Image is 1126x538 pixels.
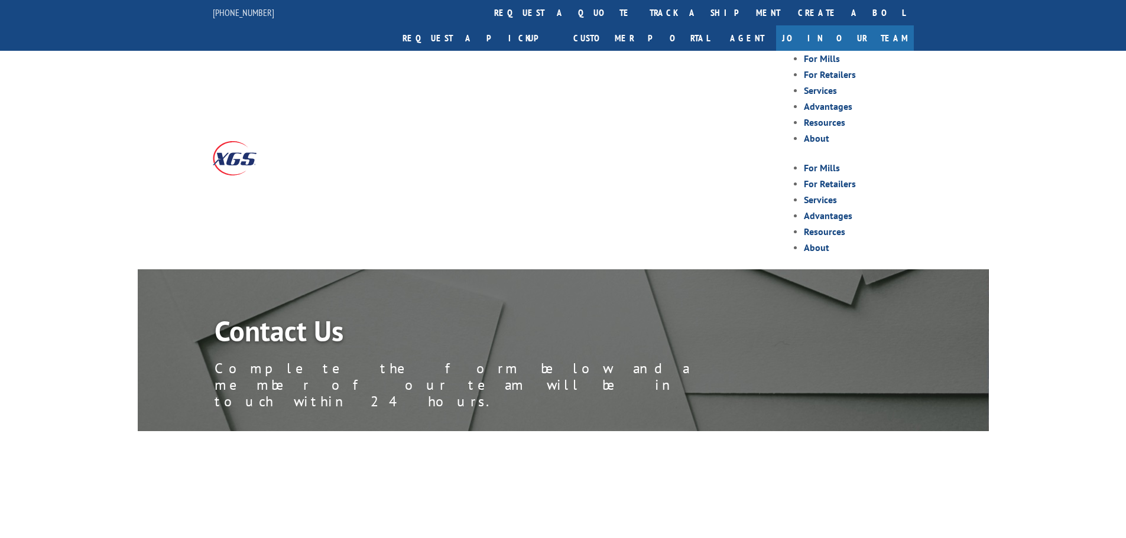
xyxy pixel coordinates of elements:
[804,162,840,174] a: For Mills
[718,25,776,51] a: Agent
[804,53,840,64] a: For Mills
[213,6,274,18] a: [PHONE_NUMBER]
[804,210,852,221] a: Advantages
[804,194,837,206] a: Services
[804,242,829,253] a: About
[804,132,829,144] a: About
[804,116,845,128] a: Resources
[564,25,718,51] a: Customer Portal
[804,69,856,80] a: For Retailers
[804,100,852,112] a: Advantages
[215,317,747,351] h1: Contact Us
[776,25,914,51] a: Join Our Team
[804,84,837,96] a: Services
[804,226,845,237] a: Resources
[804,178,856,190] a: For Retailers
[215,360,747,410] p: Complete the form below and a member of our team will be in touch within 24 hours.
[394,25,564,51] a: Request a pickup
